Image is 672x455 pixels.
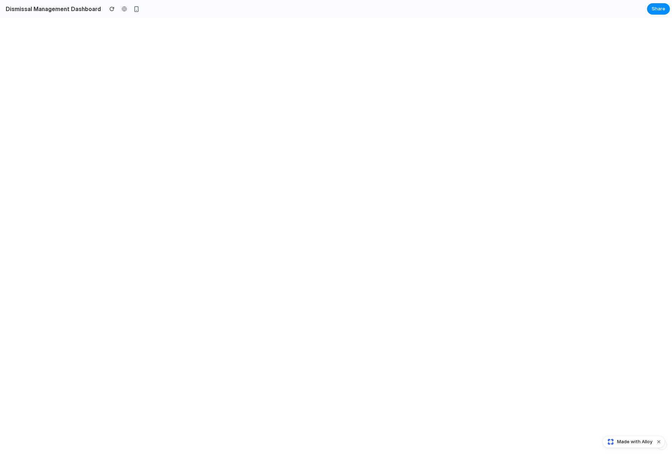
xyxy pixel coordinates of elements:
button: Dismiss watermark [655,438,663,446]
button: Share [647,3,670,15]
a: Made with Alloy [603,438,653,445]
h2: Dismissal Management Dashboard [3,5,101,13]
span: Share [652,5,665,12]
span: Made with Alloy [617,438,652,445]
